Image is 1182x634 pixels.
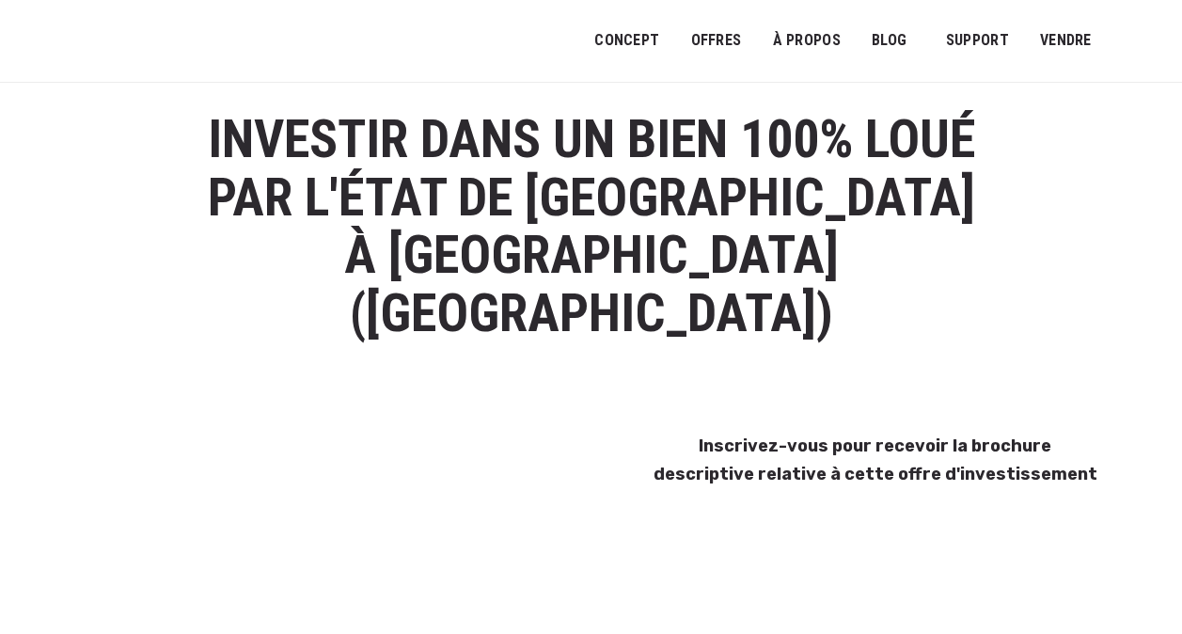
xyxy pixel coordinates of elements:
[934,20,1021,62] a: SUPPORT
[1130,36,1147,47] img: Français
[859,20,920,62] a: Blog
[1028,20,1104,62] a: VENDRE
[760,20,853,62] a: À PROPOS
[650,432,1102,488] h3: Inscrivez-vous pour recevoir la brochure descriptive relative à cette offre d'investissement
[678,20,753,62] a: OFFRES
[582,20,671,62] a: Concept
[198,111,984,342] h1: Investir dans un bien 100% loué par l'État de [GEOGRAPHIC_DATA] à [GEOGRAPHIC_DATA] ([GEOGRAPHIC_...
[603,400,668,465] img: top-left-green
[28,21,174,68] img: Logo
[1118,23,1159,58] a: Passer à
[594,17,1154,64] nav: Menu principal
